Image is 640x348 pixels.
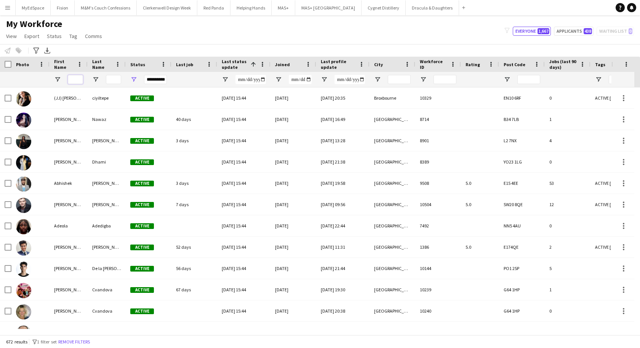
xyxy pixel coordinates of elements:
[217,215,270,236] div: [DATE] 15:44
[289,75,312,84] input: Joined Filter Input
[37,339,57,345] span: 1 filter set
[316,194,370,215] div: [DATE] 09:56
[88,109,126,130] div: Nawaz
[545,215,590,236] div: 0
[316,322,370,343] div: [DATE] 14:05
[44,31,65,41] a: Status
[50,258,88,279] div: [PERSON_NAME]
[415,194,461,215] div: 10504
[545,130,590,151] div: 4
[316,279,370,300] div: [DATE] 19:30
[130,62,145,67] span: Status
[92,76,99,83] button: Open Filter Menu
[16,176,31,192] img: Abhishek Rayewar
[270,130,316,151] div: [DATE]
[171,237,217,257] div: 52 days
[130,202,154,208] span: Active
[499,130,545,151] div: L2 7NX
[270,194,316,215] div: [DATE]
[499,151,545,172] div: YO23 1LG
[130,245,154,250] span: Active
[130,159,154,165] span: Active
[230,0,272,15] button: Helping Hands
[171,194,217,215] div: 7 days
[584,28,592,34] span: 438
[82,31,105,41] a: Comms
[270,322,316,343] div: [DATE]
[415,300,461,321] div: 10240
[171,109,217,130] div: 40 days
[217,151,270,172] div: [DATE] 15:44
[66,31,80,41] a: Tag
[51,0,75,15] button: Fision
[316,173,370,194] div: [DATE] 19:58
[545,109,590,130] div: 1
[370,130,415,151] div: [GEOGRAPHIC_DATA]
[545,194,590,215] div: 12
[504,76,510,83] button: Open Filter Menu
[270,258,316,279] div: [DATE]
[217,237,270,257] div: [DATE] 15:44
[171,130,217,151] div: 3 days
[130,223,154,229] span: Active
[32,46,41,55] app-action-btn: Advanced filters
[270,173,316,194] div: [DATE]
[370,109,415,130] div: [GEOGRAPHIC_DATA]
[434,75,456,84] input: Workforce ID Filter Input
[499,215,545,236] div: NN5 4AU
[370,194,415,215] div: [GEOGRAPHIC_DATA]
[217,130,270,151] div: [DATE] 15:44
[50,151,88,172] div: [PERSON_NAME]
[595,76,602,83] button: Open Filter Menu
[130,308,154,314] span: Active
[415,322,461,343] div: 11534
[50,109,88,130] div: [PERSON_NAME]
[47,33,62,40] span: Status
[370,258,415,279] div: [GEOGRAPHIC_DATA]
[415,173,461,194] div: 9508
[270,215,316,236] div: [DATE]
[222,59,248,70] span: Last status update
[545,173,590,194] div: 53
[16,240,31,256] img: Adil Shahbaz
[321,76,328,83] button: Open Filter Menu
[499,279,545,300] div: G64 1HP
[217,258,270,279] div: [DATE] 15:44
[6,18,62,30] span: My Workforce
[316,151,370,172] div: [DATE] 21:38
[217,173,270,194] div: [DATE] 15:44
[370,322,415,343] div: Liskeard
[50,87,88,108] div: (JJ) [PERSON_NAME]
[171,258,217,279] div: 56 days
[275,62,290,67] span: Joined
[415,215,461,236] div: 7492
[270,87,316,108] div: [DATE]
[130,76,137,83] button: Open Filter Menu
[85,33,102,40] span: Comms
[16,219,31,234] img: Adeola Adedigba
[270,300,316,321] div: [DATE]
[499,109,545,130] div: B34 7LB
[538,28,549,34] span: 1,667
[420,76,427,83] button: Open Filter Menu
[466,62,480,67] span: Rating
[270,237,316,257] div: [DATE]
[415,279,461,300] div: 10239
[176,62,193,67] span: Last job
[316,258,370,279] div: [DATE] 21:44
[222,76,229,83] button: Open Filter Menu
[513,27,551,36] button: Everyone1,667
[171,173,217,194] div: 3 days
[420,59,447,70] span: Workforce ID
[217,279,270,300] div: [DATE] 15:44
[68,75,83,84] input: First Name Filter Input
[370,87,415,108] div: Broxbourne
[461,237,499,257] div: 5.0
[554,27,594,36] button: Applicants438
[321,59,356,70] span: Last profile update
[461,173,499,194] div: 5.0
[24,33,39,40] span: Export
[370,173,415,194] div: [GEOGRAPHIC_DATA]
[130,181,154,186] span: Active
[92,59,112,70] span: Last Name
